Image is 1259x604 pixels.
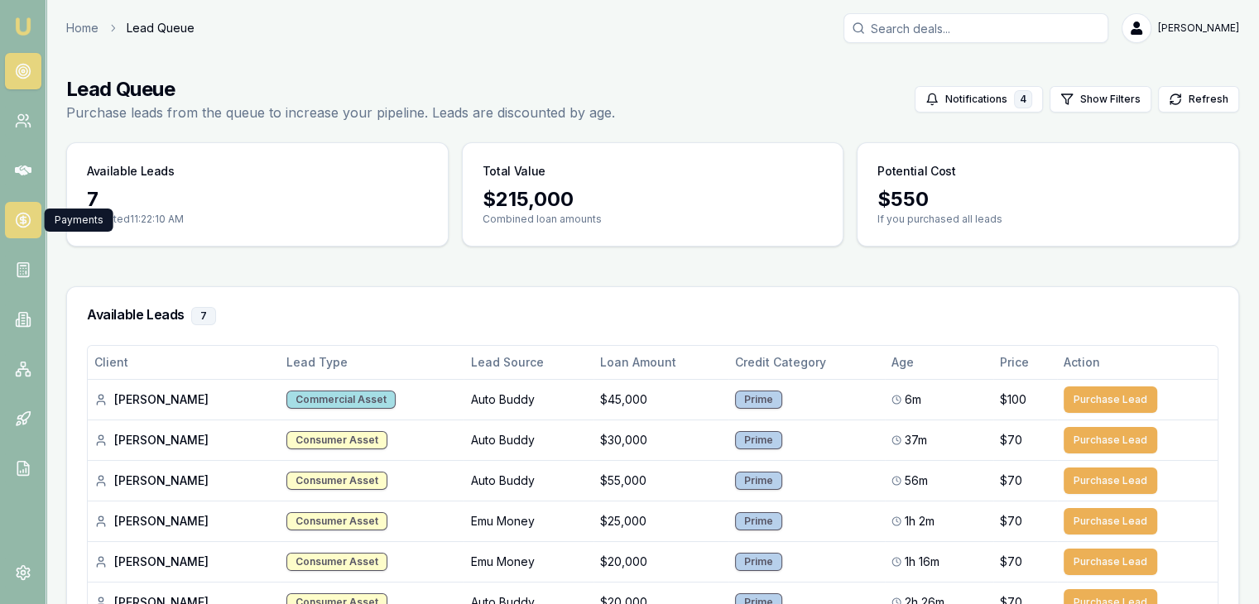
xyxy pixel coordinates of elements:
[464,419,593,460] td: Auto Buddy
[915,86,1043,113] button: Notifications4
[66,20,99,36] a: Home
[1000,472,1022,489] span: $70
[885,346,993,379] th: Age
[280,346,464,379] th: Lead Type
[13,17,33,36] img: emu-icon-u.png
[905,472,928,489] span: 56m
[87,307,1218,325] h3: Available Leads
[286,553,387,571] div: Consumer Asset
[66,20,195,36] nav: breadcrumb
[286,512,387,530] div: Consumer Asset
[905,432,927,448] span: 37m
[88,346,280,379] th: Client
[94,554,273,570] div: [PERSON_NAME]
[483,213,824,226] p: Combined loan amounts
[464,460,593,501] td: Auto Buddy
[1014,90,1032,108] div: 4
[94,432,273,448] div: [PERSON_NAME]
[593,419,728,460] td: $30,000
[94,513,273,530] div: [PERSON_NAME]
[87,186,428,213] div: 7
[87,163,175,180] h3: Available Leads
[735,553,782,571] div: Prime
[593,541,728,582] td: $20,000
[735,391,782,409] div: Prime
[593,460,728,501] td: $55,000
[593,501,728,541] td: $25,000
[45,209,113,232] div: Payments
[1064,386,1157,413] button: Purchase Lead
[1064,508,1157,534] button: Purchase Lead
[1158,86,1239,113] button: Refresh
[1057,346,1218,379] th: Action
[483,186,824,213] div: $ 215,000
[464,541,593,582] td: Emu Money
[286,472,387,490] div: Consumer Asset
[843,13,1108,43] input: Search deals
[464,501,593,541] td: Emu Money
[1000,432,1022,448] span: $70
[66,76,615,103] h1: Lead Queue
[127,20,195,36] span: Lead Queue
[1064,467,1157,494] button: Purchase Lead
[735,512,782,530] div: Prime
[905,391,921,408] span: 6m
[905,513,935,530] span: 1h 2m
[1064,549,1157,575] button: Purchase Lead
[464,346,593,379] th: Lead Source
[993,346,1057,379] th: Price
[877,163,955,180] h3: Potential Cost
[286,391,396,409] div: Commercial Asset
[87,213,428,226] p: Updated 11:22:10 AM
[483,163,545,180] h3: Total Value
[735,431,782,449] div: Prime
[1050,86,1151,113] button: Show Filters
[877,213,1218,226] p: If you purchased all leads
[1000,513,1022,530] span: $70
[1158,22,1239,35] span: [PERSON_NAME]
[94,472,273,489] div: [PERSON_NAME]
[593,346,728,379] th: Loan Amount
[877,186,1218,213] div: $ 550
[728,346,886,379] th: Credit Category
[905,554,939,570] span: 1h 16m
[286,431,387,449] div: Consumer Asset
[94,391,273,408] div: [PERSON_NAME]
[1000,554,1022,570] span: $70
[464,379,593,419] td: Auto Buddy
[66,103,615,122] p: Purchase leads from the queue to increase your pipeline. Leads are discounted by age.
[593,379,728,419] td: $45,000
[1064,427,1157,453] button: Purchase Lead
[191,307,216,325] div: 7
[1000,391,1026,408] span: $100
[735,472,782,490] div: Prime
